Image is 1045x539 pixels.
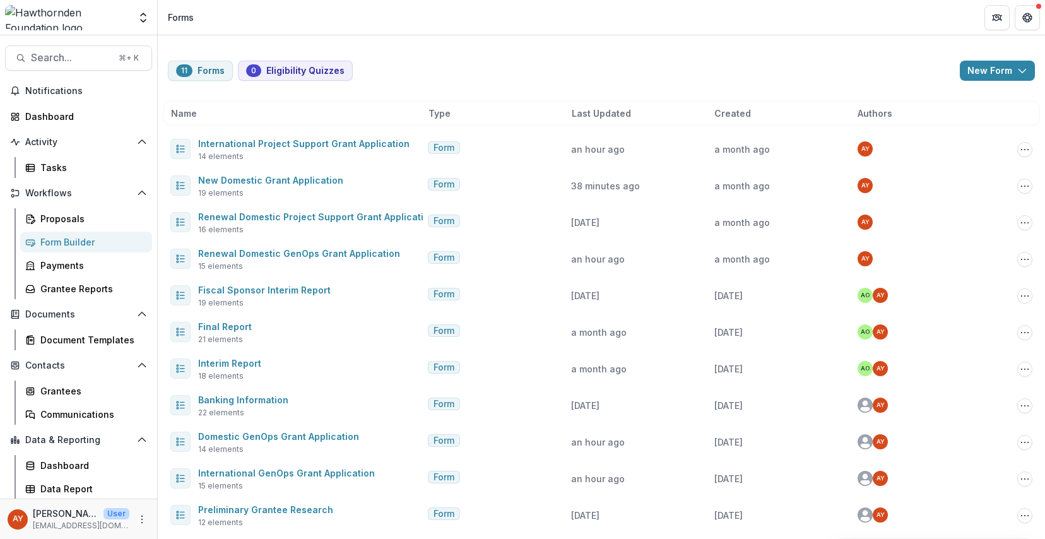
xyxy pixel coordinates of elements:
[116,51,141,65] div: ⌘ + K
[571,400,599,411] span: [DATE]
[20,157,152,178] a: Tasks
[103,508,129,519] p: User
[198,138,410,149] a: International Project Support Grant Application
[571,510,599,521] span: [DATE]
[714,217,770,228] span: a month ago
[134,5,152,30] button: Open entity switcher
[571,473,625,484] span: an hour ago
[5,106,152,127] a: Dashboard
[571,437,625,447] span: an hour ago
[571,364,627,374] span: a month ago
[1017,362,1032,377] button: Options
[571,290,599,301] span: [DATE]
[960,61,1035,81] button: New Form
[714,400,743,411] span: [DATE]
[434,472,454,483] span: Form
[198,407,244,418] span: 22 elements
[877,475,885,482] div: Andreas Yuíza
[434,435,454,446] span: Form
[434,399,454,410] span: Form
[40,482,142,495] div: Data Report
[714,144,770,155] span: a month ago
[25,86,147,97] span: Notifications
[861,146,870,152] div: Andreas Yuíza
[5,5,129,30] img: Hawthornden Foundation logo
[714,290,743,301] span: [DATE]
[434,509,454,519] span: Form
[198,394,288,405] a: Banking Information
[25,110,142,123] div: Dashboard
[40,384,142,398] div: Grantees
[20,278,152,299] a: Grantee Reports
[198,444,244,455] span: 14 elements
[198,517,243,528] span: 12 elements
[1017,142,1032,157] button: Options
[5,304,152,324] button: Open Documents
[1017,508,1032,523] button: Options
[198,285,331,295] a: Fiscal Sponsor Interim Report
[198,468,375,478] a: International GenOps Grant Application
[1015,5,1040,30] button: Get Help
[198,358,261,369] a: Interim Report
[877,292,885,299] div: Andreas Yuíza
[714,437,743,447] span: [DATE]
[25,137,132,148] span: Activity
[434,143,454,153] span: Form
[434,179,454,190] span: Form
[858,507,873,523] svg: avatar
[40,459,142,472] div: Dashboard
[198,431,359,442] a: Domestic GenOps Grant Application
[40,259,142,272] div: Payments
[714,364,743,374] span: [DATE]
[198,504,333,515] a: Preliminary Grantee Research
[877,402,885,408] div: Andreas Yuíza
[25,188,132,199] span: Workflows
[5,81,152,101] button: Notifications
[168,11,194,24] div: Forms
[198,321,252,332] a: Final Report
[163,8,199,27] nav: breadcrumb
[40,408,142,421] div: Communications
[40,333,142,346] div: Document Templates
[198,480,243,492] span: 15 elements
[25,435,132,446] span: Data & Reporting
[1017,435,1032,450] button: Options
[714,254,770,264] span: a month ago
[877,439,885,445] div: Andreas Yuíza
[1017,471,1032,487] button: Options
[198,334,243,345] span: 21 elements
[1017,288,1032,304] button: Options
[198,211,435,222] a: Renewal Domestic Project Support Grant Application
[714,181,770,191] span: a month ago
[40,282,142,295] div: Grantee Reports
[1017,398,1032,413] button: Options
[434,326,454,336] span: Form
[198,175,343,186] a: New Domestic Grant Application
[251,66,256,75] span: 0
[877,512,885,518] div: Andreas Yuíza
[434,252,454,263] span: Form
[5,183,152,203] button: Open Workflows
[33,520,129,531] p: [EMAIL_ADDRESS][DOMAIN_NAME]
[861,219,870,225] div: Andreas Yuíza
[40,161,142,174] div: Tasks
[571,144,625,155] span: an hour ago
[571,217,599,228] span: [DATE]
[5,355,152,376] button: Open Contacts
[877,365,885,372] div: Andreas Yuíza
[198,224,244,235] span: 16 elements
[40,212,142,225] div: Proposals
[20,232,152,252] a: Form Builder
[571,254,625,264] span: an hour ago
[134,512,150,527] button: More
[1017,215,1032,230] button: Options
[5,430,152,450] button: Open Data & Reporting
[1017,179,1032,194] button: Options
[198,187,244,199] span: 19 elements
[33,507,98,520] p: [PERSON_NAME]
[238,61,353,81] button: Eligibility Quizzes
[5,45,152,71] button: Search...
[20,329,152,350] a: Document Templates
[20,255,152,276] a: Payments
[168,61,233,81] button: Forms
